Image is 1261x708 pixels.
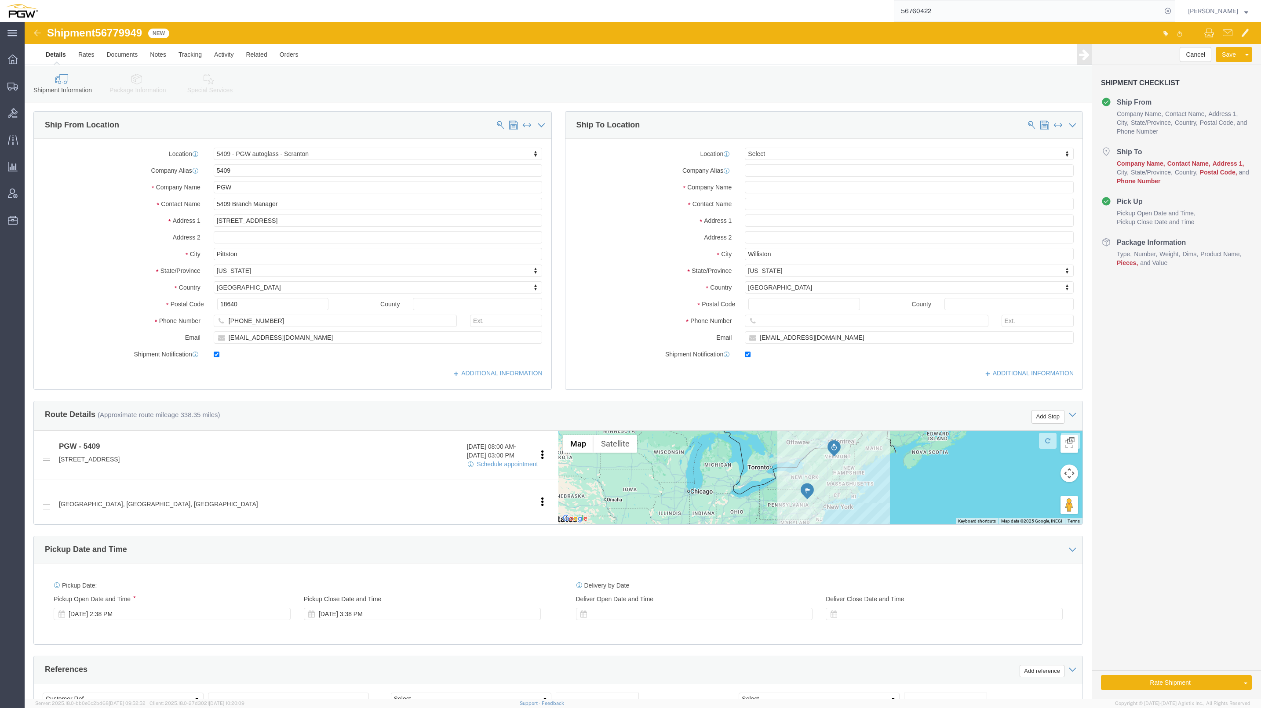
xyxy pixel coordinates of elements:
[6,4,38,18] img: logo
[894,0,1162,22] input: Search for shipment number, reference number
[1188,6,1249,16] button: [PERSON_NAME]
[209,701,244,706] span: [DATE] 10:20:09
[520,701,542,706] a: Support
[35,701,146,706] span: Server: 2025.18.0-bb0e0c2bd68
[542,701,564,706] a: Feedback
[1188,6,1238,16] span: Ksenia Gushchina-Kerecz
[1115,700,1250,707] span: Copyright © [DATE]-[DATE] Agistix Inc., All Rights Reserved
[109,701,146,706] span: [DATE] 09:52:52
[149,701,244,706] span: Client: 2025.18.0-27d3021
[25,22,1261,699] iframe: FS Legacy Container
